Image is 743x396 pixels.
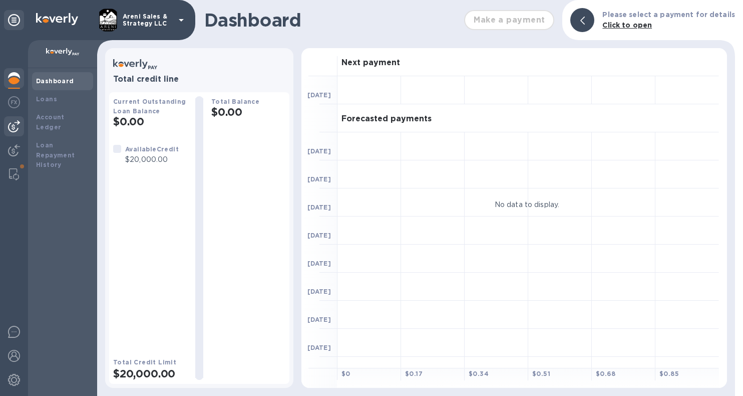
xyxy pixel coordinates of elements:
[125,154,179,165] p: $20,000.00
[113,367,187,380] h2: $20,000.00
[36,95,57,103] b: Loans
[36,77,74,85] b: Dashboard
[659,370,679,377] b: $ 0.85
[307,232,331,239] b: [DATE]
[307,260,331,267] b: [DATE]
[307,175,331,183] b: [DATE]
[307,91,331,99] b: [DATE]
[307,316,331,323] b: [DATE]
[4,10,24,30] div: Unpin categories
[36,13,78,25] img: Logo
[532,370,550,377] b: $ 0.51
[602,21,652,29] b: Click to open
[307,288,331,295] b: [DATE]
[307,147,331,155] b: [DATE]
[341,370,350,377] b: $ 0
[405,370,423,377] b: $ 0.17
[36,141,75,169] b: Loan Repayment History
[125,145,179,153] b: Available Credit
[602,11,735,19] b: Please select a payment for details
[8,96,20,108] img: Foreign exchange
[596,370,615,377] b: $ 0.68
[113,115,187,128] h2: $0.00
[307,204,331,211] b: [DATE]
[341,58,400,68] h3: Next payment
[307,344,331,351] b: [DATE]
[211,98,259,105] b: Total Balance
[113,75,285,84] h3: Total credit line
[113,98,186,115] b: Current Outstanding Loan Balance
[469,370,489,377] b: $ 0.34
[341,114,432,124] h3: Forecasted payments
[211,106,285,118] h2: $0.00
[204,10,459,31] h1: Dashboard
[36,113,65,131] b: Account Ledger
[495,199,560,210] p: No data to display.
[123,13,173,27] p: Areni Sales & Strategy LLC
[113,358,176,366] b: Total Credit Limit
